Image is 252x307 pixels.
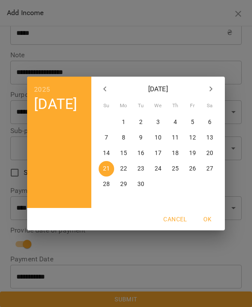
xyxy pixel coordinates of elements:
[133,130,149,146] button: 9
[172,149,179,158] p: 18
[185,161,200,177] button: 26
[202,130,218,146] button: 13
[103,164,110,173] p: 21
[34,84,50,96] button: 2025
[133,115,149,130] button: 2
[116,161,131,177] button: 22
[172,164,179,173] p: 25
[202,146,218,161] button: 20
[168,115,183,130] button: 4
[99,130,114,146] button: 7
[191,118,194,127] p: 5
[120,149,127,158] p: 15
[133,102,149,110] span: Tu
[160,211,190,227] button: Cancel
[116,130,131,146] button: 8
[202,161,218,177] button: 27
[122,133,125,142] p: 8
[168,102,183,110] span: Th
[163,214,187,224] span: Cancel
[120,180,127,189] p: 29
[156,118,160,127] p: 3
[150,115,166,130] button: 3
[115,84,201,94] p: [DATE]
[133,146,149,161] button: 16
[120,164,127,173] p: 22
[155,133,162,142] p: 10
[168,161,183,177] button: 25
[139,133,143,142] p: 9
[150,102,166,110] span: We
[99,102,114,110] span: Su
[150,130,166,146] button: 10
[197,214,218,224] span: OK
[174,118,177,127] p: 4
[139,118,143,127] p: 2
[189,164,196,173] p: 26
[185,115,200,130] button: 5
[99,146,114,161] button: 14
[202,102,218,110] span: Sa
[34,95,77,113] button: [DATE]
[189,133,196,142] p: 12
[116,177,131,192] button: 29
[99,161,114,177] button: 21
[155,164,162,173] p: 24
[185,102,200,110] span: Fr
[194,211,221,227] button: OK
[208,118,212,127] p: 6
[122,118,125,127] p: 1
[185,130,200,146] button: 12
[185,146,200,161] button: 19
[137,149,144,158] p: 16
[137,164,144,173] p: 23
[137,180,144,189] p: 30
[206,133,213,142] p: 13
[150,161,166,177] button: 24
[103,149,110,158] p: 14
[189,149,196,158] p: 19
[116,146,131,161] button: 15
[116,115,131,130] button: 1
[155,149,162,158] p: 17
[150,146,166,161] button: 17
[99,177,114,192] button: 28
[206,149,213,158] p: 20
[168,130,183,146] button: 11
[168,146,183,161] button: 18
[116,102,131,110] span: Mo
[206,164,213,173] p: 27
[133,177,149,192] button: 30
[103,180,110,189] p: 28
[133,161,149,177] button: 23
[172,133,179,142] p: 11
[202,115,218,130] button: 6
[105,133,108,142] p: 7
